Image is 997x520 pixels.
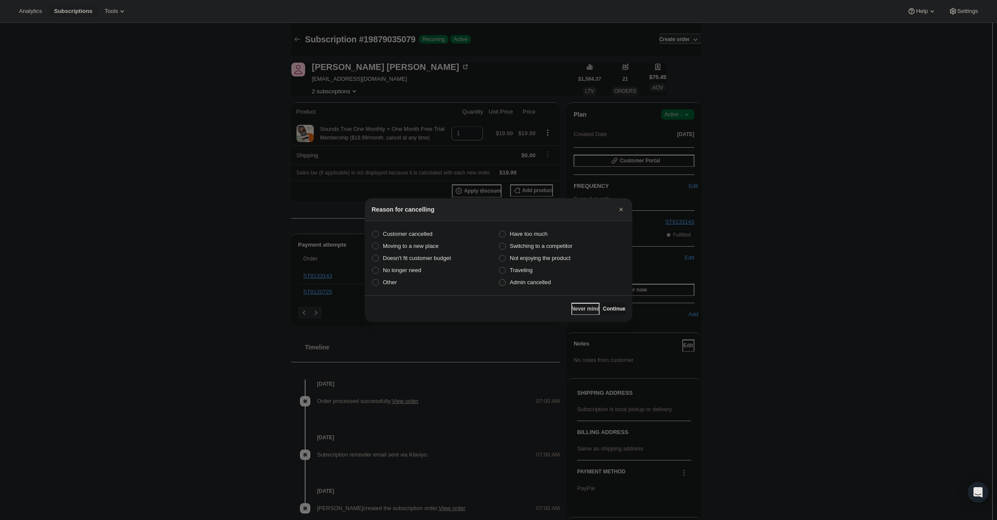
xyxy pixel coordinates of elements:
button: Analytics [14,5,47,17]
button: Settings [943,5,983,17]
span: Other [383,279,397,285]
span: Customer cancelled [383,231,432,237]
span: Subscriptions [54,8,92,15]
span: Admin cancelled [510,279,551,285]
h2: Reason for cancelling [372,205,434,214]
span: No longer need [383,267,421,273]
span: Not enjoying the product [510,255,571,261]
span: Settings [957,8,978,15]
div: Open Intercom Messenger [968,482,988,503]
span: Tools [104,8,118,15]
span: Traveling [510,267,533,273]
button: Subscriptions [49,5,98,17]
span: Moving to a new place [383,243,439,249]
span: Have too much [510,231,547,237]
button: Close [615,203,627,216]
span: Switching to a competitor [510,243,572,249]
button: Never mind [571,303,599,315]
span: Never mind [571,305,599,312]
span: Analytics [19,8,42,15]
button: Tools [99,5,132,17]
button: Help [902,5,941,17]
span: Help [916,8,928,15]
span: Doesn't fit customer budget [383,255,451,261]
